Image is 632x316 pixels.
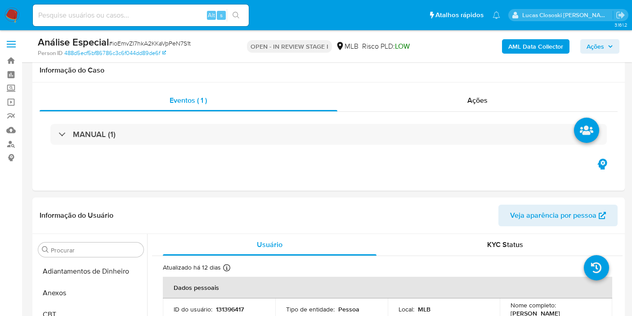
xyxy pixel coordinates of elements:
h1: Informação do Usuário [40,211,113,220]
p: Nome completo : [511,301,556,309]
input: Procurar [51,246,140,254]
span: Veja aparência por pessoa [510,205,596,226]
span: Usuário [257,239,282,250]
p: 131396417 [216,305,244,313]
p: Atualizado há 12 dias [163,263,221,272]
input: Pesquise usuários ou casos... [33,9,249,21]
span: KYC Status [487,239,523,250]
a: Notificações [493,11,500,19]
span: Ações [467,95,488,105]
span: Alt [208,11,215,19]
b: Person ID [38,49,63,57]
p: ID do usuário : [174,305,212,313]
button: search-icon [227,9,245,22]
b: AML Data Collector [508,39,563,54]
span: Ações [587,39,604,54]
span: LOW [395,41,410,51]
button: Procurar [42,246,49,253]
span: Atalhos rápidos [435,10,484,20]
button: Anexos [35,282,147,304]
b: Análise Especial [38,35,109,49]
p: Pessoa [338,305,359,313]
p: OPEN - IN REVIEW STAGE I [247,40,332,53]
div: MANUAL (1) [50,124,607,145]
h3: MANUAL (1) [73,129,116,139]
span: # ioEmvZI7hkA2KKaVpPeN7S1t [109,39,191,48]
span: Eventos ( 1 ) [170,95,207,105]
div: MLB [336,41,359,51]
p: Local : [399,305,414,313]
p: lucas.clososki@mercadolivre.com [522,11,613,19]
h1: Informação do Caso [40,66,618,75]
p: MLB [418,305,430,313]
span: Risco PLD: [362,41,410,51]
th: Dados pessoais [163,277,612,298]
button: AML Data Collector [502,39,569,54]
button: Veja aparência por pessoa [498,205,618,226]
a: 488d5ecf5bf86786c3c6f044dd89de6f [64,49,166,57]
button: Adiantamentos de Dinheiro [35,261,147,282]
p: Tipo de entidade : [286,305,335,313]
span: s [220,11,223,19]
button: Ações [580,39,619,54]
a: Sair [616,10,625,20]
